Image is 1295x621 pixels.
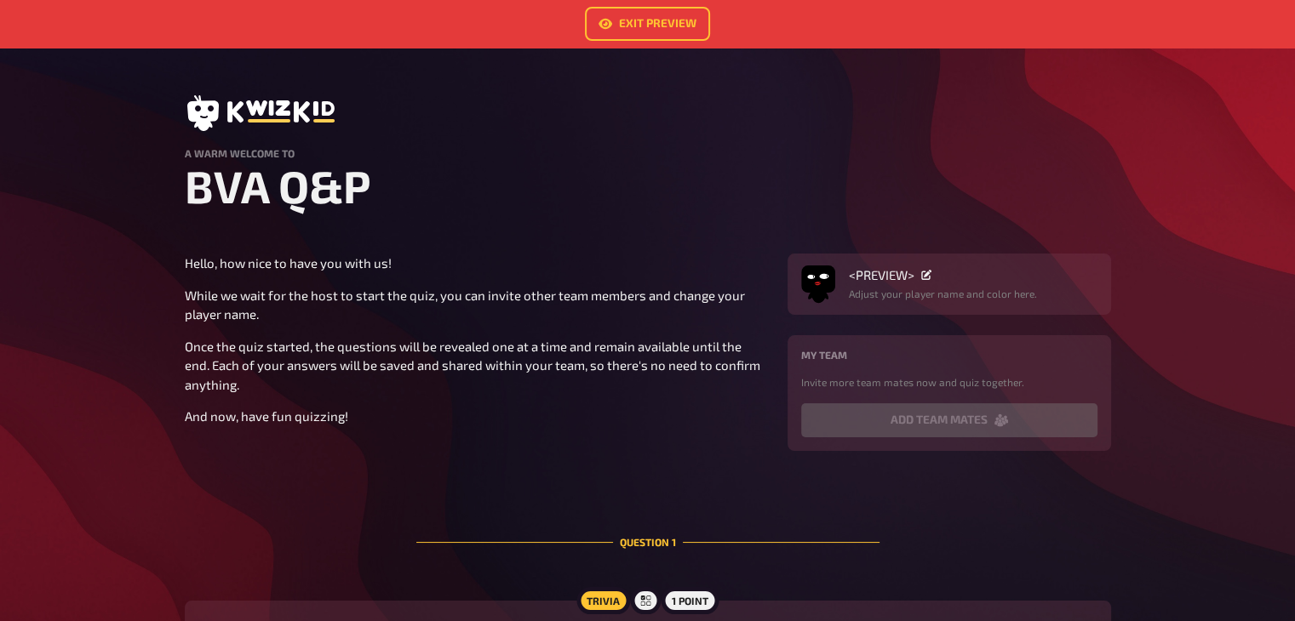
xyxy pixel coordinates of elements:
p: And now, have fun quizzing! [185,407,767,426]
span: <PREVIEW> [849,267,914,282]
h4: My team [801,349,1097,361]
p: Once the quiz started, the questions will be revealed one at a time and remain available until th... [185,337,767,395]
p: Adjust your player name and color here. [849,286,1037,301]
p: While we wait for the host to start the quiz, you can invite other team members and change your p... [185,286,767,324]
p: Hello, how nice to have you with us! [185,254,767,273]
button: add team mates [801,403,1097,437]
div: Question 1 [416,493,880,590]
h4: A warm welcome to [185,147,1111,159]
h1: BVA Q&P [185,159,1111,213]
a: Exit Preview [585,7,710,41]
button: Avatar [801,267,835,301]
img: Avatar [801,262,835,296]
div: 1 point [662,587,719,614]
div: Trivia [576,587,630,614]
p: Invite more team mates now and quiz together. [801,374,1097,390]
